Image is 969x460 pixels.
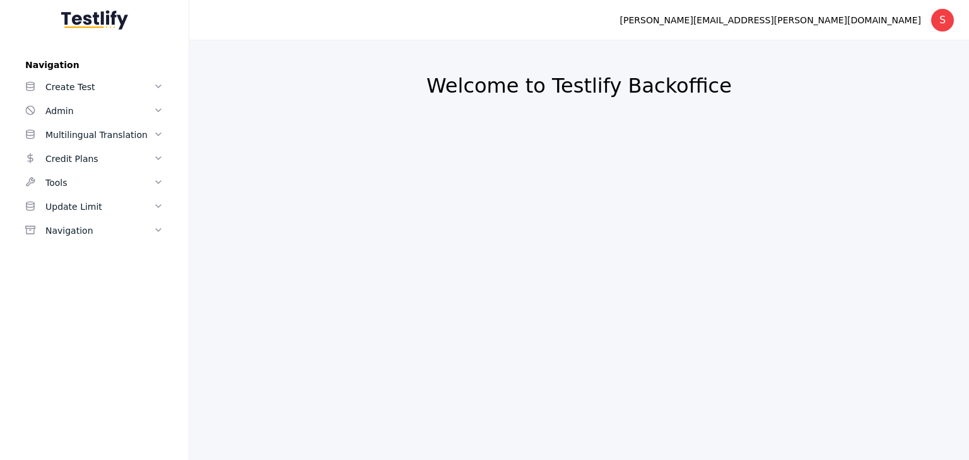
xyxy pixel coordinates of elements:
[45,151,153,166] div: Credit Plans
[220,73,939,98] h2: Welcome to Testlify Backoffice
[15,60,173,70] label: Navigation
[45,223,153,238] div: Navigation
[620,13,921,28] div: [PERSON_NAME][EMAIL_ADDRESS][PERSON_NAME][DOMAIN_NAME]
[45,79,153,95] div: Create Test
[61,10,128,30] img: Testlify - Backoffice
[45,103,153,118] div: Admin
[45,127,153,142] div: Multilingual Translation
[45,175,153,190] div: Tools
[931,9,954,32] div: S
[45,199,153,214] div: Update Limit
